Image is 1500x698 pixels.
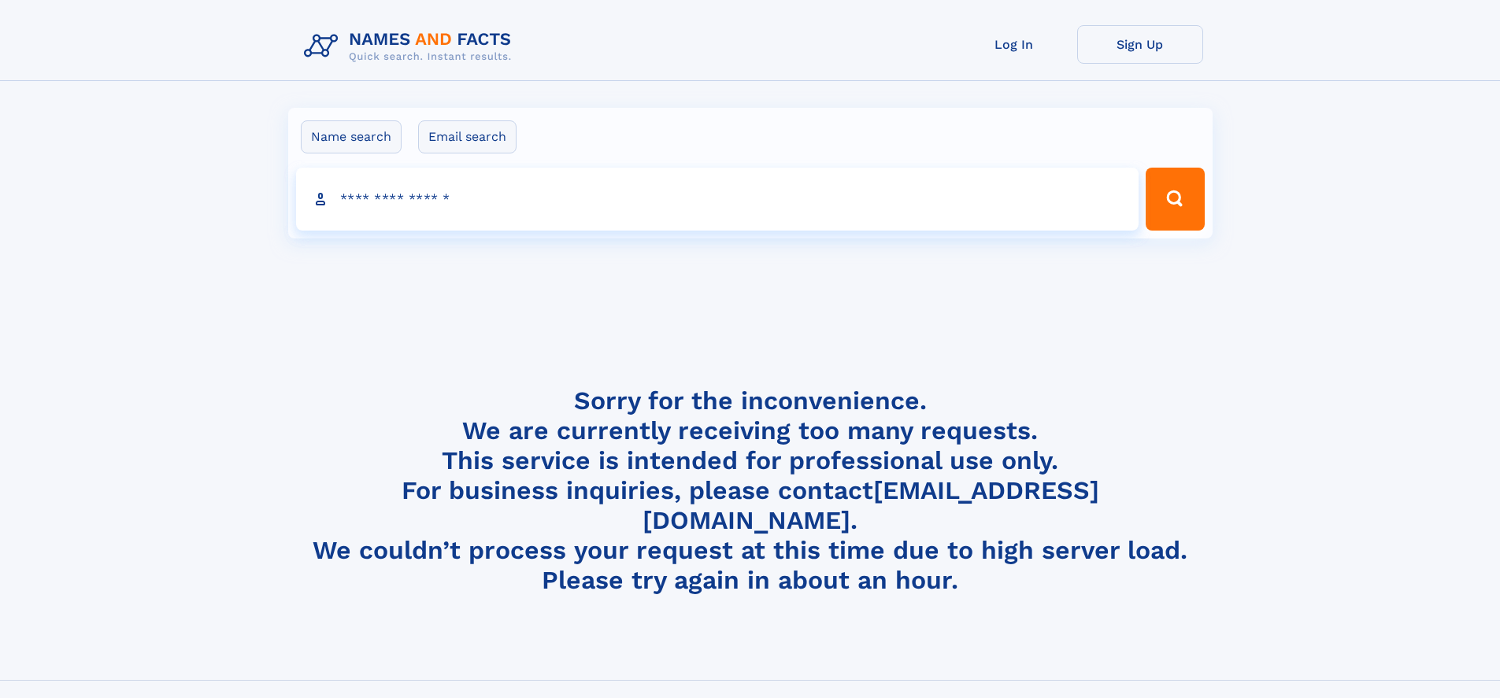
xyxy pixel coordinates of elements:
[951,25,1077,64] a: Log In
[298,25,524,68] img: Logo Names and Facts
[1077,25,1203,64] a: Sign Up
[418,120,517,153] label: Email search
[298,386,1203,596] h4: Sorry for the inconvenience. We are currently receiving too many requests. This service is intend...
[643,475,1099,535] a: [EMAIL_ADDRESS][DOMAIN_NAME]
[301,120,402,153] label: Name search
[1146,168,1204,231] button: Search Button
[296,168,1139,231] input: search input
